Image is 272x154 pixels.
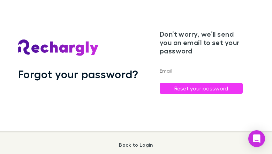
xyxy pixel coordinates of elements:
img: Rechargly's Logo [18,39,99,56]
button: Reset your password [160,83,243,94]
h1: Forgot your password? [18,67,138,81]
a: Back to Login [119,142,153,148]
div: Open Intercom Messenger [248,130,265,147]
h3: Don’t worry, we’ll send you an email to set your password [160,30,243,55]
